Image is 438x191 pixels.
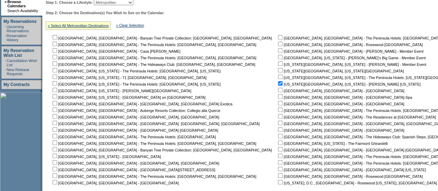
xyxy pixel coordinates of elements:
nobr: [GEOGRAPHIC_DATA], [GEOGRAPHIC_DATA] - Rosewood [GEOGRAPHIC_DATA] [277,43,422,47]
nobr: [GEOGRAPHIC_DATA], [GEOGRAPHIC_DATA] - [GEOGRAPHIC_DATA][STREET_ADDRESS] [51,168,215,172]
td: · [5,9,7,13]
nobr: [GEOGRAPHIC_DATA], [GEOGRAPHIC_DATA] - The Peninsula Hotels: [GEOGRAPHIC_DATA], [GEOGRAPHIC_DATA] [51,43,256,47]
nobr: [GEOGRAPHIC_DATA], [GEOGRAPHIC_DATA] - The Hideaways Club: [GEOGRAPHIC_DATA], [GEOGRAPHIC_DATA] [51,62,255,67]
td: · [5,34,6,42]
nobr: [GEOGRAPHIC_DATA], [GEOGRAPHIC_DATA] - The Residences at [GEOGRAPHIC_DATA] [277,115,436,119]
nobr: [GEOGRAPHIC_DATA], [GEOGRAPHIC_DATA] - The Peninsula Hotels: [GEOGRAPHIC_DATA] [51,135,216,139]
nobr: [GEOGRAPHIC_DATA], [GEOGRAPHIC_DATA] - [PERSON_NAME] - Member Event [277,49,423,53]
td: · [5,68,6,76]
td: · [5,25,6,33]
nobr: [US_STATE][GEOGRAPHIC_DATA], [US_STATE] - [PERSON_NAME] - Member Event [277,62,426,67]
nobr: [GEOGRAPHIC_DATA], [GEOGRAPHIC_DATA] - [GEOGRAPHIC_DATA] [277,89,404,93]
nobr: [GEOGRAPHIC_DATA], [GEOGRAPHIC_DATA] - [GEOGRAPHIC_DATA]-Spa [277,95,412,99]
a: » Clear Selection [116,23,144,27]
nobr: [GEOGRAPHIC_DATA], [US_STATE] - The Fairmont Ghirardelli [277,141,387,146]
nobr: [GEOGRAPHIC_DATA], [GEOGRAPHIC_DATA] - [GEOGRAPHIC_DATA] [51,181,179,185]
nobr: [GEOGRAPHIC_DATA], [US_STATE] - [GEOGRAPHIC_DATA] on [GEOGRAPHIC_DATA] [51,95,205,99]
a: Upcoming Reservations [7,25,29,33]
nobr: [GEOGRAPHIC_DATA], [GEOGRAPHIC_DATA] - [GEOGRAPHIC_DATA] [277,102,404,106]
nobr: [GEOGRAPHIC_DATA], [GEOGRAPHIC_DATA] - [GEOGRAPHIC_DATA] [277,128,404,132]
nobr: [GEOGRAPHIC_DATA], [GEOGRAPHIC_DATA] - [GEOGRAPHIC_DATA] [GEOGRAPHIC_DATA] [51,128,218,132]
a: » Select All Metropolitan Destinations [48,24,109,28]
nobr: [US_STATE][GEOGRAPHIC_DATA], [US_STATE][GEOGRAPHIC_DATA] [277,69,404,73]
nobr: [GEOGRAPHIC_DATA], [US_STATE] - [GEOGRAPHIC_DATA] [51,155,161,159]
nobr: [GEOGRAPHIC_DATA], [US_STATE] - 71 [GEOGRAPHIC_DATA], [GEOGRAPHIC_DATA] [51,76,206,80]
nobr: [GEOGRAPHIC_DATA], [GEOGRAPHIC_DATA] - The Peninsula Hotels: [GEOGRAPHIC_DATA], [GEOGRAPHIC_DATA] [51,56,256,60]
nobr: [GEOGRAPHIC_DATA], [GEOGRAPHIC_DATA] - [GEOGRAPHIC_DATA]: [GEOGRAPHIC_DATA], [GEOGRAPHIC_DATA] [51,122,260,126]
nobr: [GEOGRAPHIC_DATA], [GEOGRAPHIC_DATA] - The Peninsula Hotels: [GEOGRAPHIC_DATA], [GEOGRAPHIC_DATA] [51,174,256,179]
a: Cancellation Wish List [7,59,37,67]
nobr: [GEOGRAPHIC_DATA], [US_STATE] - [PERSON_NAME][GEOGRAPHIC_DATA] [51,89,191,93]
nobr: [GEOGRAPHIC_DATA], [GEOGRAPHIC_DATA] - The Peninsula Hotels: [GEOGRAPHIC_DATA], [GEOGRAPHIC_DATA] [51,141,256,146]
a: My Contracts [3,82,30,87]
nobr: [GEOGRAPHIC_DATA], [GEOGRAPHIC_DATA] - Banyan Tree Private Collection: [GEOGRAPHIC_DATA], [GEOGRA... [51,36,272,40]
nobr: [GEOGRAPHIC_DATA], [US_STATE] - [PERSON_NAME]'s Big Game - Member Event [277,56,426,60]
nobr: [GEOGRAPHIC_DATA], [US_STATE] - The Peninsula Hotels: [GEOGRAPHIC_DATA], [US_STATE] [51,82,221,86]
a: My Reservation Wish List [3,48,34,58]
nobr: [GEOGRAPHIC_DATA], [GEOGRAPHIC_DATA] - [GEOGRAPHIC_DATA], [GEOGRAPHIC_DATA] [51,115,219,119]
nobr: [GEOGRAPHIC_DATA], [GEOGRAPHIC_DATA] - Casa [PERSON_NAME] [51,49,180,53]
a: Reservation History [7,34,27,42]
nobr: [GEOGRAPHIC_DATA], [US_STATE] - The Peninsula Hotels: [GEOGRAPHIC_DATA], [US_STATE] [51,69,221,73]
td: · [5,59,6,67]
b: Step 1: Choose a Lifestyle: [46,0,93,5]
nobr: [GEOGRAPHIC_DATA], [GEOGRAPHIC_DATA] - [GEOGRAPHIC_DATA], [GEOGRAPHIC_DATA] [51,161,219,165]
nobr: [US_STATE], D.C., [GEOGRAPHIC_DATA] - Rosewood [US_STATE], [GEOGRAPHIC_DATA] [277,181,437,185]
nobr: [GEOGRAPHIC_DATA], [GEOGRAPHIC_DATA] - [GEOGRAPHIC_DATA], [GEOGRAPHIC_DATA] Exotica [51,102,232,106]
a: My Reservations [3,19,36,24]
nobr: [GEOGRAPHIC_DATA], [GEOGRAPHIC_DATA] - Rosewood [GEOGRAPHIC_DATA] [277,174,422,179]
nobr: [US_STATE][GEOGRAPHIC_DATA], [US_STATE] - [PERSON_NAME] [US_STATE] [277,82,420,86]
b: Step 2: Choose the Destination(s) You Wish to See on the Calendar: [46,11,164,15]
nobr: [GEOGRAPHIC_DATA], [GEOGRAPHIC_DATA] - Banyan Tree Private Collection: [GEOGRAPHIC_DATA], [GEOGRA... [51,148,272,152]
nobr: [GEOGRAPHIC_DATA], [GEOGRAPHIC_DATA] - [GEOGRAPHIC_DATA] [US_STATE] [277,168,426,172]
a: Search Availability [7,9,38,13]
nobr: [GEOGRAPHIC_DATA], [GEOGRAPHIC_DATA] - Auberge Resorts Collection: Collegio alla Querce [51,108,220,113]
a: New Release Requests [7,68,29,76]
